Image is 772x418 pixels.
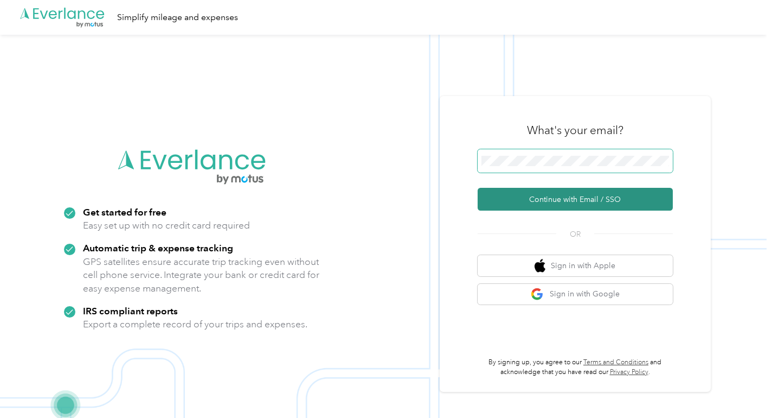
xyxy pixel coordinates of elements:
[531,288,544,301] img: google logo
[610,368,648,376] a: Privacy Policy
[117,11,238,24] div: Simplify mileage and expenses
[527,123,623,138] h3: What's your email?
[83,219,250,232] p: Easy set up with no credit card required
[711,357,772,418] iframe: Everlance-gr Chat Button Frame
[478,358,673,377] p: By signing up, you agree to our and acknowledge that you have read our .
[478,284,673,305] button: google logoSign in with Google
[478,188,673,211] button: Continue with Email / SSO
[83,255,320,295] p: GPS satellites ensure accurate trip tracking even without cell phone service. Integrate your bank...
[83,318,307,331] p: Export a complete record of your trips and expenses.
[583,358,648,366] a: Terms and Conditions
[83,305,178,316] strong: IRS compliant reports
[556,229,594,240] span: OR
[83,242,233,254] strong: Automatic trip & expense tracking
[83,206,166,218] strong: Get started for free
[535,259,545,273] img: apple logo
[478,255,673,276] button: apple logoSign in with Apple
